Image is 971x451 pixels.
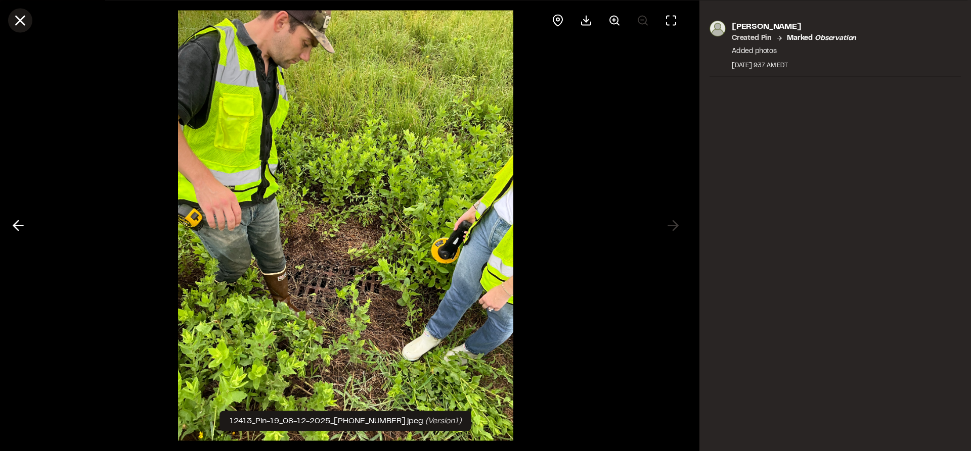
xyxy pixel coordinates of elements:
[602,8,627,32] button: Zoom in
[732,32,772,43] p: Created Pin
[732,20,856,32] p: [PERSON_NAME]
[6,214,30,238] button: Previous photo
[732,45,856,57] p: Added photos
[815,35,856,41] em: observation
[546,8,570,32] div: View pin on map
[8,8,32,32] button: Close modal
[659,8,683,32] button: Toggle Fullscreen
[732,61,856,70] div: [DATE] 9:37 AM EDT
[710,20,726,36] img: photo
[787,32,856,43] p: Marked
